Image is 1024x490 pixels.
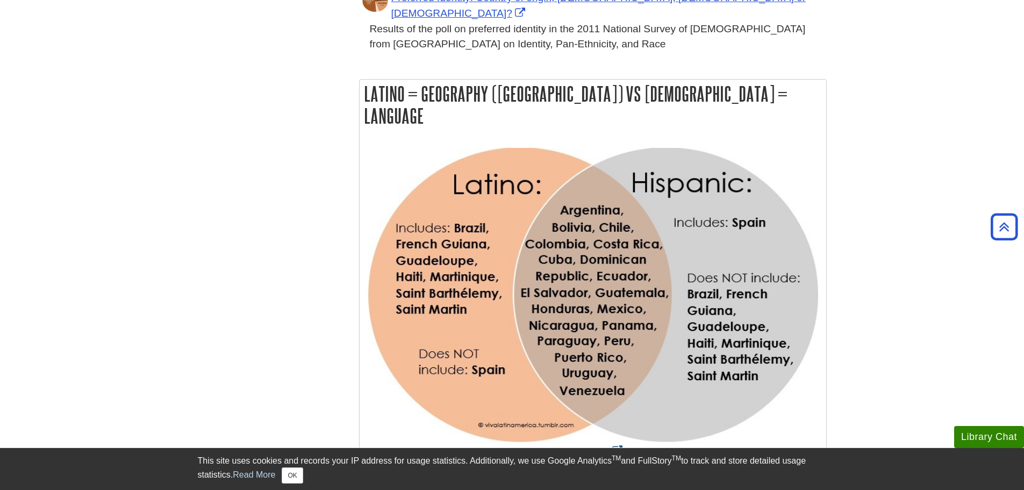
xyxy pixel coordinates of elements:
[954,426,1024,448] button: Library Chat
[672,455,681,462] sup: TM
[233,470,275,479] a: Read More
[376,445,625,457] a: Link opens in new window
[370,22,827,53] div: Results of the poll on preferred identity in the 2011 National Survey of [DEMOGRAPHIC_DATA] from ...
[282,467,303,484] button: Close
[368,148,818,444] img: Venn Diagram: Latino vs Hispanic
[612,455,621,462] sup: TM
[198,455,827,484] div: This site uses cookies and records your IP address for usage statistics. Additionally, we use Goo...
[360,80,826,130] h2: Latino = Geography ([GEOGRAPHIC_DATA]) vs [DEMOGRAPHIC_DATA] = Language
[987,219,1021,234] a: Back to Top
